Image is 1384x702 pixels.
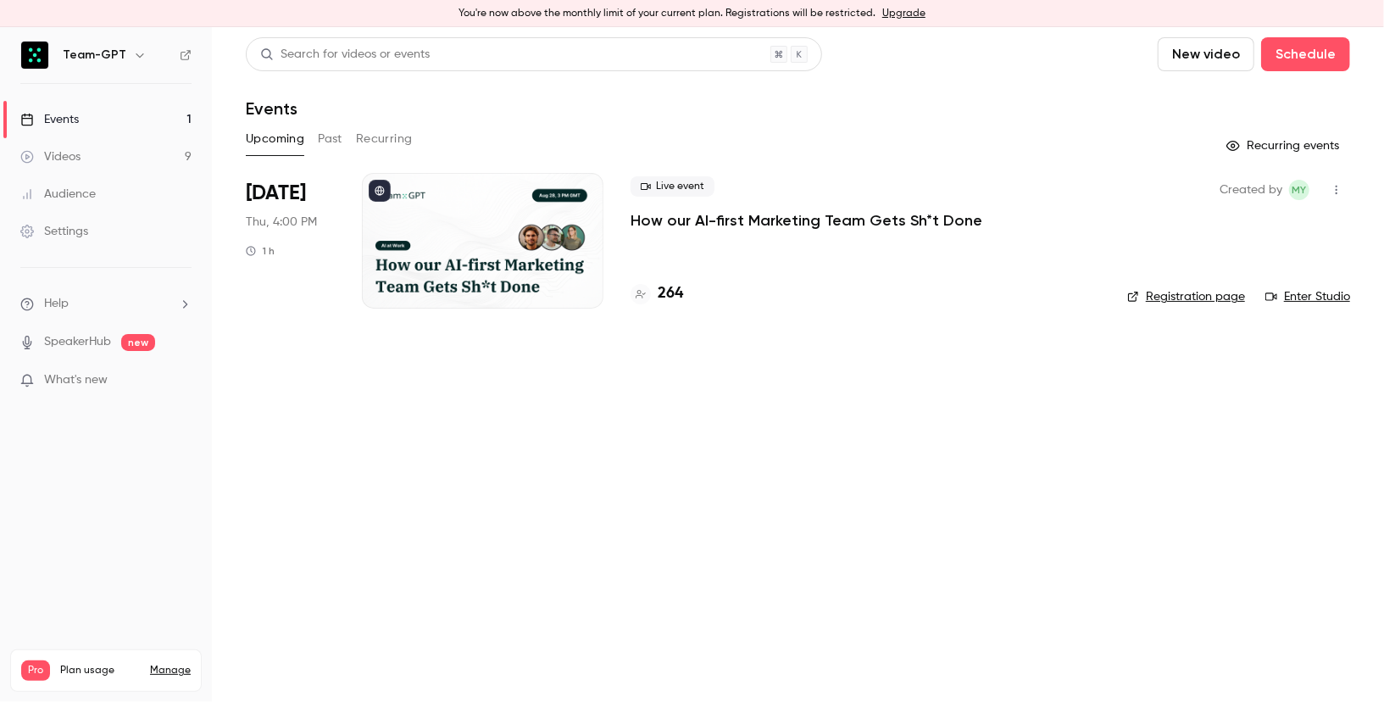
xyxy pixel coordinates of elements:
[150,664,191,677] a: Manage
[21,42,48,69] img: Team-GPT
[20,111,79,128] div: Events
[1292,180,1307,200] span: MY
[246,244,275,258] div: 1 h
[318,125,342,153] button: Past
[20,148,81,165] div: Videos
[1158,37,1254,71] button: New video
[246,98,297,119] h1: Events
[356,125,413,153] button: Recurring
[1220,180,1282,200] span: Created by
[121,334,155,351] span: new
[246,214,317,231] span: Thu, 4:00 PM
[260,46,430,64] div: Search for videos or events
[882,7,925,20] a: Upgrade
[21,660,50,681] span: Pro
[1219,132,1350,159] button: Recurring events
[20,223,88,240] div: Settings
[20,295,192,313] li: help-dropdown-opener
[1127,288,1245,305] a: Registration page
[246,173,335,309] div: Aug 28 Thu, 6:00 PM (Europe/Sofia)
[658,282,683,305] h4: 264
[631,282,683,305] a: 264
[1289,180,1309,200] span: Martin Yochev
[20,186,96,203] div: Audience
[1265,288,1350,305] a: Enter Studio
[246,125,304,153] button: Upcoming
[44,295,69,313] span: Help
[44,371,108,389] span: What's new
[171,373,192,388] iframe: Noticeable Trigger
[631,176,714,197] span: Live event
[63,47,126,64] h6: Team-GPT
[1261,37,1350,71] button: Schedule
[44,333,111,351] a: SpeakerHub
[60,664,140,677] span: Plan usage
[631,210,982,231] a: How our AI-first Marketing Team Gets Sh*t Done
[246,180,306,207] span: [DATE]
